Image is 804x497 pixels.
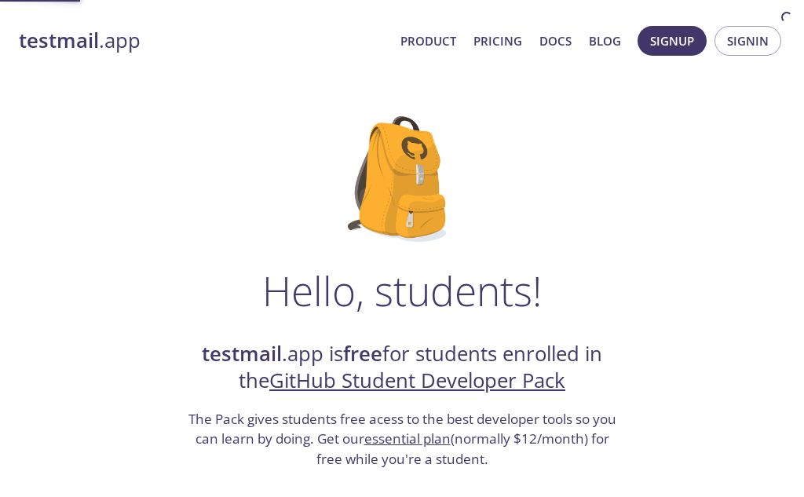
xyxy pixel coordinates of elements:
[262,267,542,314] h1: Hello, students!
[186,409,618,470] h3: The Pack gives students free acess to the best developer tools so you can learn by doing. Get our...
[202,340,282,367] strong: testmail
[364,429,451,448] a: essential plan
[186,341,618,395] h2: .app is for students enrolled in the
[343,340,382,367] strong: free
[714,26,781,56] button: Signin
[727,31,769,51] span: Signin
[650,31,694,51] span: Signup
[348,116,457,242] img: github-student-backpack.png
[473,31,522,51] a: Pricing
[19,27,388,54] a: testmail.app
[19,27,99,54] strong: testmail
[269,367,565,394] a: GitHub Student Developer Pack
[400,31,456,51] a: Product
[539,31,572,51] a: Docs
[589,31,621,51] a: Blog
[638,26,707,56] button: Signup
